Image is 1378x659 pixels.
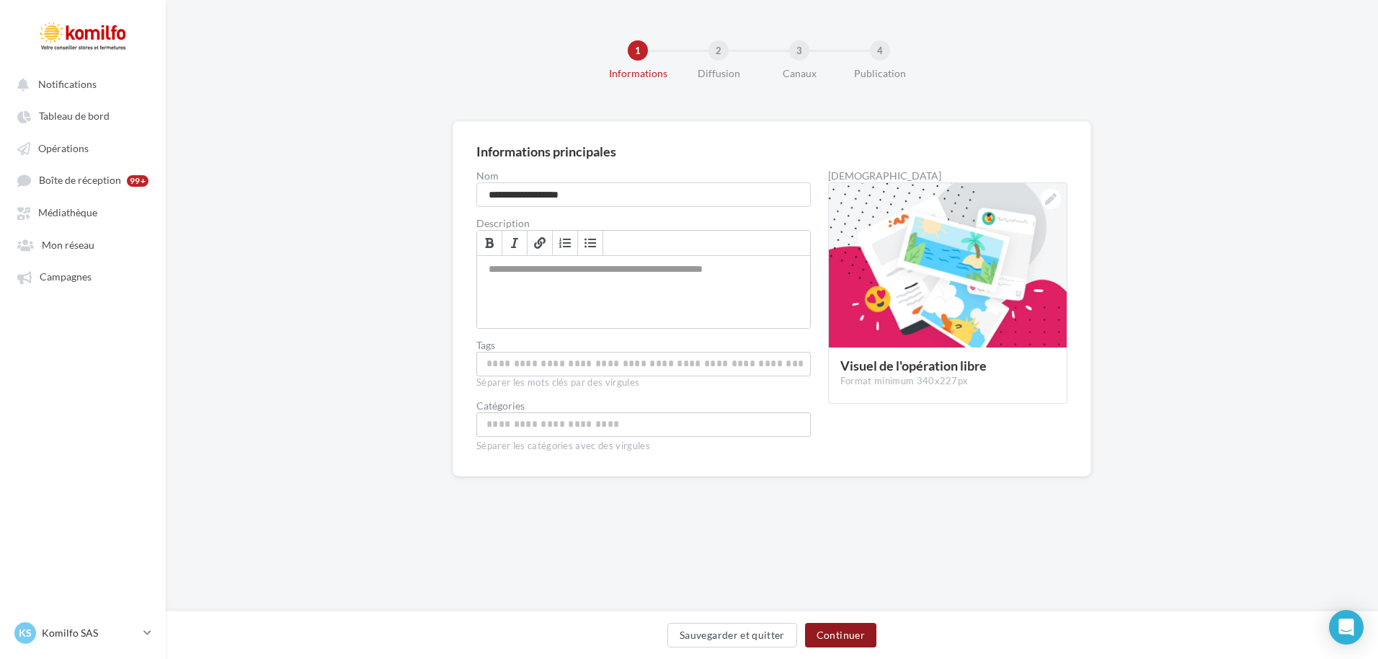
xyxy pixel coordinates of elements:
[834,66,926,81] div: Publication
[9,102,157,128] a: Tableau de bord
[502,231,528,255] a: Italique (Ctrl+I)
[708,40,729,61] div: 2
[578,231,603,255] a: Insérer/Supprimer une liste à puces
[477,231,502,255] a: Gras (Ctrl+B)
[789,40,809,61] div: 3
[753,66,845,81] div: Canaux
[840,375,1055,388] div: Format minimum 340x227px
[9,135,157,161] a: Opérations
[9,263,157,289] a: Campagnes
[476,412,811,437] div: Choisissez une catégorie
[476,171,811,181] label: Nom
[38,78,97,90] span: Notifications
[480,416,807,433] input: Choisissez une catégorie
[840,359,1055,372] div: Visuel de l'opération libre
[805,623,876,647] button: Continuer
[672,66,765,81] div: Diffusion
[528,231,553,255] a: Lien
[9,199,157,225] a: Médiathèque
[476,401,811,411] div: Catégories
[12,619,154,647] a: KS Komilfo SAS
[38,142,89,154] span: Opérations
[39,110,110,123] span: Tableau de bord
[476,352,811,376] div: Permet aux affiliés de trouver l'opération libre plus facilement
[9,71,151,97] button: Notifications
[476,437,811,453] div: Séparer les catégories avec des virgules
[40,271,92,283] span: Campagnes
[476,218,811,229] label: Description
[19,626,32,640] span: KS
[628,40,648,61] div: 1
[9,167,157,193] a: Boîte de réception 99+
[39,174,121,187] span: Boîte de réception
[553,231,578,255] a: Insérer/Supprimer une liste numérotée
[476,340,811,350] label: Tags
[127,175,148,187] div: 99+
[828,171,1067,181] div: [DEMOGRAPHIC_DATA]
[477,256,810,328] div: Permet de préciser les enjeux de la campagne à vos affiliés
[592,66,684,81] div: Informations
[1329,610,1364,645] div: Open Intercom Messenger
[38,207,97,219] span: Médiathèque
[480,355,807,372] input: Permet aux affiliés de trouver l'opération libre plus facilement
[42,239,94,251] span: Mon réseau
[476,145,616,158] div: Informations principales
[476,376,811,389] div: Séparer les mots clés par des virgules
[9,231,157,257] a: Mon réseau
[667,623,797,647] button: Sauvegarder et quitter
[42,626,138,640] p: Komilfo SAS
[870,40,890,61] div: 4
